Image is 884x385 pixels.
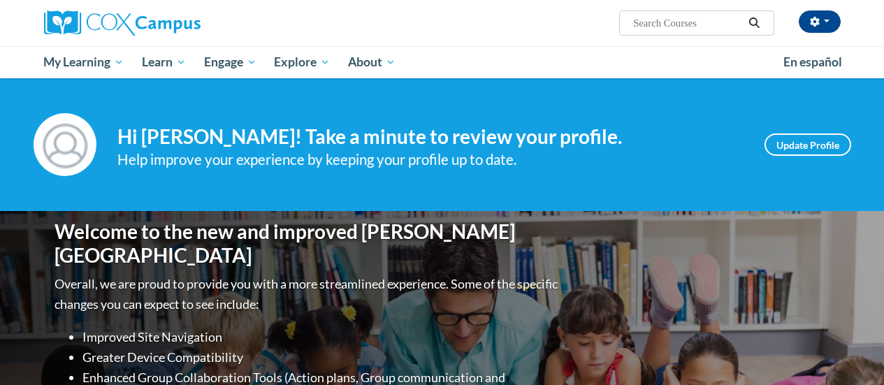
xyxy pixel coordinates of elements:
li: Improved Site Navigation [82,327,561,347]
a: Engage [195,46,266,78]
a: About [339,46,405,78]
img: Profile Image [34,113,96,176]
p: Overall, we are proud to provide you with a more streamlined experience. Some of the specific cha... [55,274,561,314]
span: My Learning [43,54,124,71]
a: Update Profile [765,133,851,156]
a: En español [774,48,851,77]
input: Search Courses [632,15,744,31]
div: Help improve your experience by keeping your profile up to date. [117,148,744,171]
span: Learn [142,54,186,71]
span: En español [783,55,842,69]
span: About [348,54,396,71]
h1: Welcome to the new and improved [PERSON_NAME][GEOGRAPHIC_DATA] [55,220,561,267]
span: Explore [274,54,330,71]
span: Engage [204,54,256,71]
h4: Hi [PERSON_NAME]! Take a minute to review your profile. [117,125,744,149]
a: Explore [265,46,339,78]
a: My Learning [35,46,133,78]
img: Cox Campus [44,10,201,36]
a: Learn [133,46,195,78]
button: Search [744,15,765,31]
li: Greater Device Compatibility [82,347,561,368]
button: Account Settings [799,10,841,33]
iframe: Button to launch messaging window [828,329,873,374]
a: Cox Campus [44,10,296,36]
div: Main menu [34,46,851,78]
